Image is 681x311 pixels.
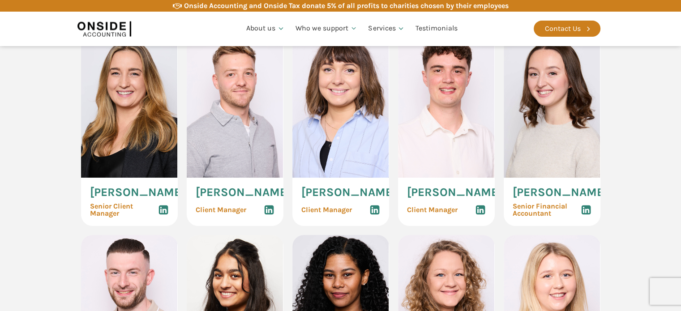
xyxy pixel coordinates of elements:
a: About us [241,13,290,44]
a: Services [363,13,410,44]
span: Senior Financial Accountant [513,203,581,217]
span: [PERSON_NAME] [301,187,396,198]
a: Who we support [290,13,363,44]
span: [PERSON_NAME] [196,187,291,198]
span: [PERSON_NAME] [513,187,608,198]
span: Senior Client Manager [90,203,158,217]
span: Client Manager [196,206,246,213]
div: Contact Us [545,23,581,34]
span: [PERSON_NAME] [407,187,502,198]
img: Onside Accounting [77,18,131,39]
span: [PERSON_NAME] [90,187,185,198]
span: Client Manager [301,206,352,213]
span: Client Manager [407,206,458,213]
a: Contact Us [534,21,600,37]
a: Testimonials [410,13,463,44]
